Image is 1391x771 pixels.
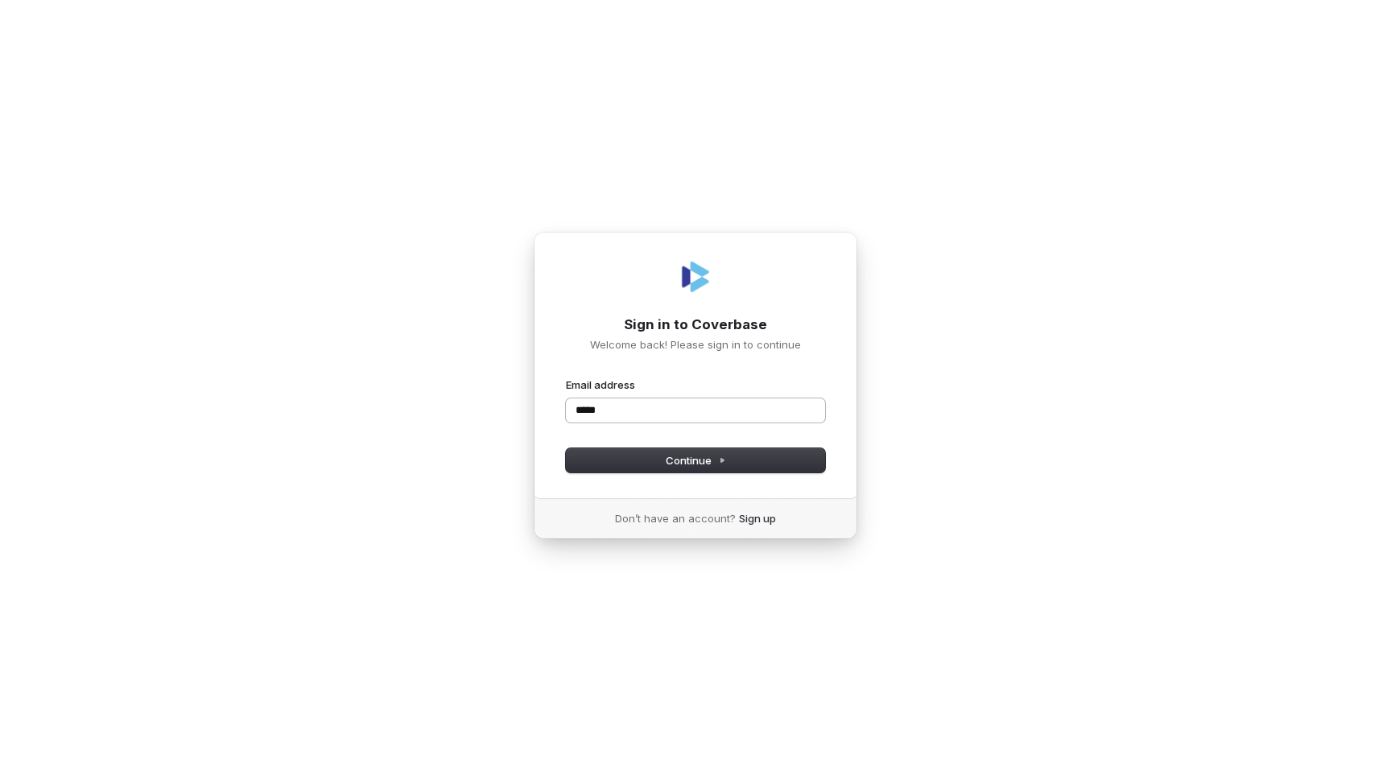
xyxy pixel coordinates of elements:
[566,337,825,352] p: Welcome back! Please sign in to continue
[566,377,635,392] label: Email address
[566,315,825,335] h1: Sign in to Coverbase
[676,258,715,296] img: Coverbase
[566,448,825,472] button: Continue
[739,511,776,526] a: Sign up
[615,511,736,526] span: Don’t have an account?
[666,453,726,468] span: Continue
